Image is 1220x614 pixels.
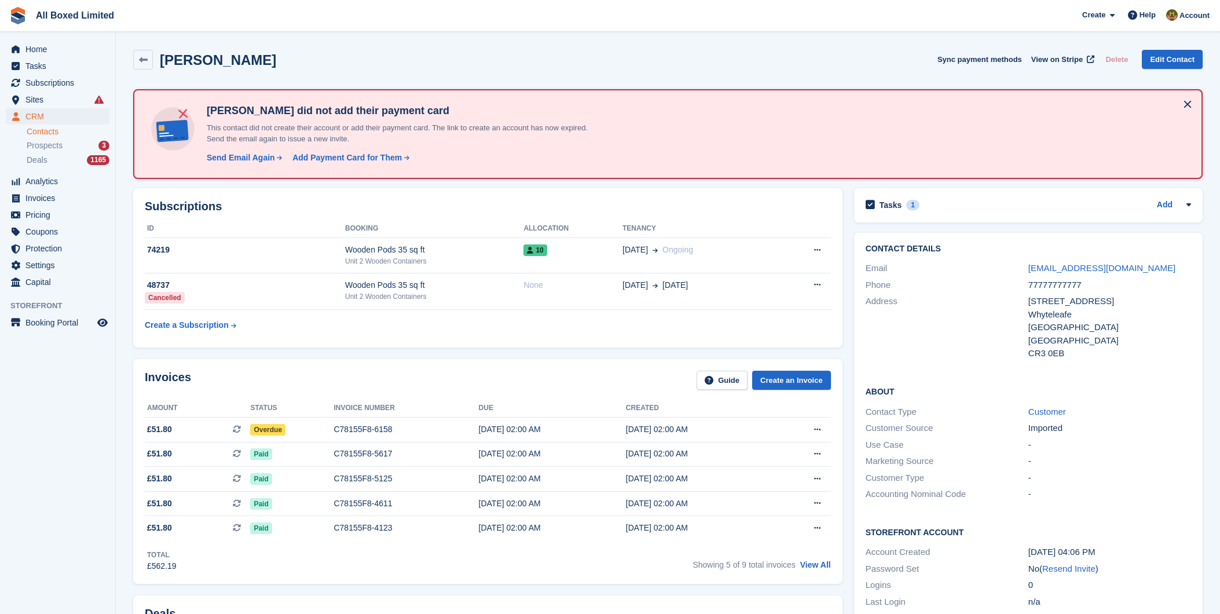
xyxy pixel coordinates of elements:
[25,240,95,257] span: Protection
[145,319,229,331] div: Create a Subscription
[147,423,172,436] span: £51.80
[1028,472,1191,485] div: -
[866,295,1028,360] div: Address
[1028,308,1191,321] div: Whyteleafe
[250,522,272,534] span: Paid
[6,108,109,125] a: menu
[1028,455,1191,468] div: -
[1142,50,1203,69] a: Edit Contact
[202,122,607,145] p: This contact did not create their account or add their payment card. The link to create an accoun...
[145,371,191,390] h2: Invoices
[866,405,1028,419] div: Contact Type
[1166,9,1178,21] img: Sharon Hawkins
[25,92,95,108] span: Sites
[250,399,334,418] th: Status
[866,422,1028,435] div: Customer Source
[345,244,523,256] div: Wooden Pods 35 sq ft
[250,473,272,485] span: Paid
[1028,422,1191,435] div: Imported
[148,104,197,153] img: no-card-linked-e7822e413c904bf8b177c4d89f31251c4716f9871600ec3ca5bfc59e148c83f4.svg
[622,244,648,256] span: [DATE]
[1028,347,1191,360] div: CR3 0EB
[27,140,63,151] span: Prospects
[626,473,773,485] div: [DATE] 02:00 AM
[866,562,1028,576] div: Password Set
[250,424,285,436] span: Overdue
[145,279,345,291] div: 48737
[1028,263,1175,273] a: [EMAIL_ADDRESS][DOMAIN_NAME]
[27,140,109,152] a: Prospects 3
[145,220,345,238] th: ID
[334,423,478,436] div: C78155F8-6158
[1028,334,1191,348] div: [GEOGRAPHIC_DATA]
[693,560,795,569] span: Showing 5 of 9 total invoices
[1028,279,1191,292] div: 77777777777
[866,595,1028,609] div: Last Login
[147,473,172,485] span: £51.80
[1028,488,1191,501] div: -
[622,220,778,238] th: Tenancy
[145,315,236,336] a: Create a Subscription
[1028,407,1066,416] a: Customer
[25,190,95,206] span: Invoices
[345,291,523,302] div: Unit 2 Wooden Containers
[662,245,693,254] span: Ongoing
[25,75,95,91] span: Subscriptions
[1042,564,1096,573] a: Resend Invite
[906,200,919,210] div: 1
[1082,9,1105,21] span: Create
[6,224,109,240] a: menu
[147,560,177,572] div: £562.19
[523,220,622,238] th: Allocation
[479,423,626,436] div: [DATE] 02:00 AM
[866,279,1028,292] div: Phone
[6,92,109,108] a: menu
[87,155,109,165] div: 1165
[98,141,109,151] div: 3
[880,200,902,210] h2: Tasks
[626,399,773,418] th: Created
[202,104,607,118] h4: [PERSON_NAME] did not add their payment card
[334,399,478,418] th: Invoice number
[1028,546,1191,559] div: [DATE] 04:06 PM
[147,550,177,560] div: Total
[752,371,831,390] a: Create an Invoice
[25,173,95,189] span: Analytics
[147,522,172,534] span: £51.80
[866,438,1028,452] div: Use Case
[6,240,109,257] a: menu
[6,207,109,223] a: menu
[27,154,109,166] a: Deals 1165
[145,292,185,304] div: Cancelled
[6,173,109,189] a: menu
[6,190,109,206] a: menu
[9,7,27,24] img: stora-icon-8386f47178a22dfd0bd8f6a31ec36ba5ce8667c1dd55bd0f319d3a0aa187defe.svg
[1179,10,1210,21] span: Account
[1028,595,1191,609] div: n/a
[25,315,95,331] span: Booking Portal
[626,522,773,534] div: [DATE] 02:00 AM
[626,423,773,436] div: [DATE] 02:00 AM
[622,279,648,291] span: [DATE]
[866,455,1028,468] div: Marketing Source
[145,200,831,213] h2: Subscriptions
[6,257,109,273] a: menu
[27,155,47,166] span: Deals
[25,224,95,240] span: Coupons
[523,279,622,291] div: None
[25,274,95,290] span: Capital
[1140,9,1156,21] span: Help
[250,498,272,510] span: Paid
[800,560,831,569] a: View All
[334,448,478,460] div: C78155F8-5617
[25,58,95,74] span: Tasks
[6,315,109,331] a: menu
[866,262,1028,275] div: Email
[10,300,115,312] span: Storefront
[866,579,1028,592] div: Logins
[1028,295,1191,308] div: [STREET_ADDRESS]
[1028,562,1191,576] div: No
[523,244,547,256] span: 10
[25,257,95,273] span: Settings
[334,473,478,485] div: C78155F8-5125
